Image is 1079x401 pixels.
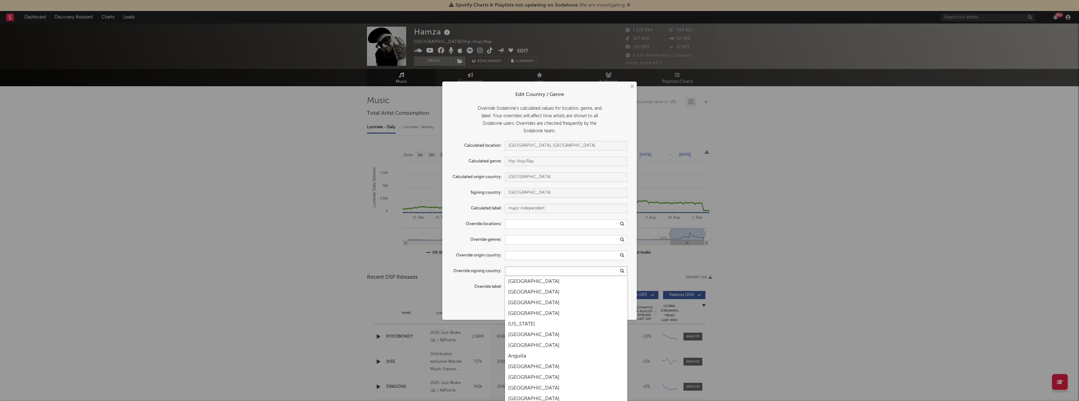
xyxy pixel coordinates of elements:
button: × [628,83,635,90]
div: Anguilla [505,351,627,361]
label: Calculated origin country: [452,172,505,180]
div: [GEOGRAPHIC_DATA] [505,383,627,393]
label: Override locations: [452,219,505,227]
div: [GEOGRAPHIC_DATA] [505,276,627,287]
label: Calculated label: [452,204,505,211]
div: Override Sodatone's calculated values for location, genre, and label. Your overrides will affect ... [452,105,627,135]
div: [GEOGRAPHIC_DATA] [505,287,627,298]
label: Signing country: [452,188,505,196]
label: Calculated genre: [452,157,505,164]
label: Override origin country: [452,251,505,258]
div: [GEOGRAPHIC_DATA] [505,308,627,319]
div: [GEOGRAPHIC_DATA] [505,330,627,340]
div: [GEOGRAPHIC_DATA] [505,361,627,372]
label: Override label: [452,282,505,290]
div: [GEOGRAPHIC_DATA] [505,372,627,383]
div: [GEOGRAPHIC_DATA] [505,298,627,308]
div: [GEOGRAPHIC_DATA] [505,340,627,351]
div: [US_STATE] [505,319,627,330]
label: Override signing country: [452,266,505,274]
div: Edit Country / Genre [452,91,627,98]
label: Calculated location: [452,141,505,149]
label: Override genres: [452,235,505,243]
